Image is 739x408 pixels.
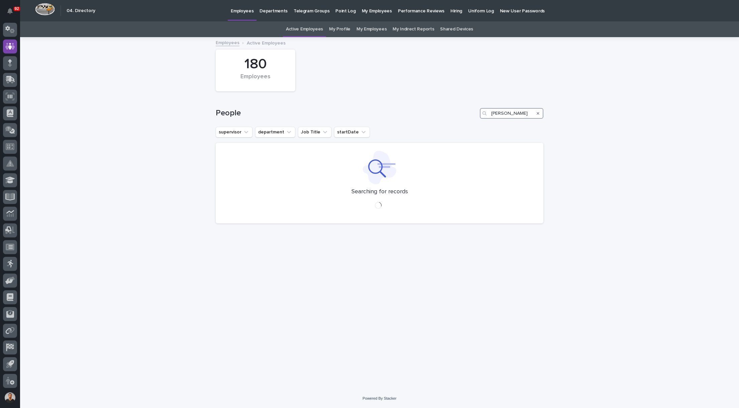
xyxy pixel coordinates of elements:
[356,21,387,37] a: My Employees
[8,8,17,19] div: Notifications92
[3,4,17,18] button: Notifications
[227,56,284,73] div: 180
[247,39,286,46] p: Active Employees
[362,396,396,400] a: Powered By Stacker
[3,391,17,405] button: users-avatar
[216,108,477,118] h1: People
[15,6,19,11] p: 92
[286,21,323,37] a: Active Employees
[67,8,95,14] h2: 04. Directory
[216,38,239,46] a: Employees
[351,188,408,196] p: Searching for records
[255,127,295,137] button: department
[440,21,473,37] a: Shared Devices
[480,108,543,119] input: Search
[216,127,252,137] button: supervisor
[35,3,55,15] img: Workspace Logo
[227,73,284,87] div: Employees
[393,21,434,37] a: My Indirect Reports
[298,127,331,137] button: Job Title
[329,21,350,37] a: My Profile
[334,127,370,137] button: startDate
